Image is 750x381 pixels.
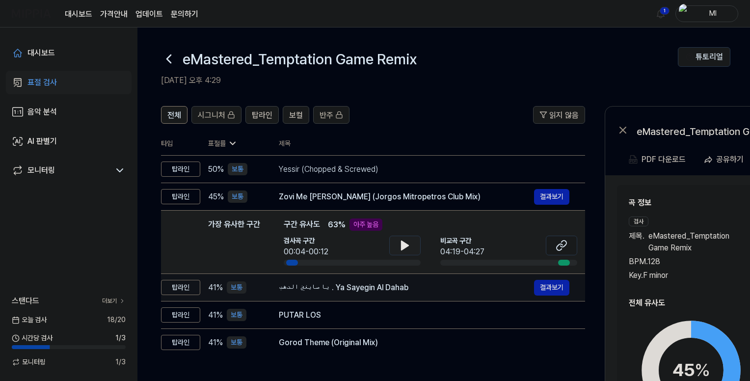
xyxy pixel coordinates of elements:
[279,282,534,294] div: يا صايغين الدهب . Ya Sayegin Al Dahab
[107,315,126,325] span: 18 / 20
[27,164,55,176] div: 모니터링
[161,106,187,124] button: 전체
[12,164,110,176] a: 모니터링
[629,230,644,254] span: 제목 .
[183,48,417,70] h1: eMastered_Temptation Game Remix
[678,47,730,67] button: 튜토리얼
[161,162,200,177] div: 탑라인
[279,337,569,349] div: Gorod Theme (Original Mix)
[161,280,200,295] div: 탑라인
[100,8,128,20] button: 가격안내
[161,335,200,350] div: 탑라인
[102,297,126,305] a: 더보기
[161,75,678,86] h2: [DATE] 오후 4:29
[534,189,569,205] button: 결과보기
[12,357,46,367] span: 모니터링
[440,236,484,246] span: 비교곡 구간
[208,309,223,321] span: 41 %
[227,336,246,349] div: 보통
[679,4,691,24] img: profile
[279,132,585,155] th: 제목
[629,256,747,268] div: BPM. 128
[167,109,181,121] span: 전체
[284,218,320,231] span: 구간 유사도
[284,246,328,258] div: 00:04-00:12
[279,309,569,321] div: PUTAR LOS
[328,219,346,231] span: 63 %
[27,136,57,147] div: AI 판별기
[533,106,585,124] button: 읽지 않음
[208,218,260,266] div: 가장 유사한 구간
[27,106,57,118] div: 음악 분석
[27,77,57,88] div: 표절 검사
[12,333,53,343] span: 시간당 검사
[279,163,569,175] div: Yessir (Chopped & Screwed)
[198,109,225,121] span: 시그니처
[12,295,39,307] span: 스탠다드
[161,132,200,156] th: 타입
[6,71,132,94] a: 표절 검사
[313,106,349,124] button: 반주
[629,217,648,226] div: 검사
[252,109,272,121] span: 탑라인
[695,359,710,381] span: %
[675,5,738,22] button: profileMl
[694,8,732,19] div: Ml
[283,106,309,124] button: 보컬
[228,163,247,175] div: 보통
[135,8,163,20] a: 업데이트
[161,189,200,204] div: 탑라인
[549,109,579,121] span: 읽지 않음
[6,100,132,124] a: 음악 분석
[208,163,224,175] span: 50 %
[648,230,747,254] span: eMastered_Temptation Game Remix
[686,53,694,61] img: Help
[534,280,569,296] button: 결과보기
[161,307,200,323] div: 탑라인
[440,246,484,258] div: 04:19-04:27
[65,8,92,20] a: 대시보드
[289,109,303,121] span: 보컬
[171,8,198,20] a: 문의하기
[227,281,246,294] div: 보통
[228,190,247,203] div: 보통
[115,333,126,343] span: 1 / 3
[115,357,126,367] span: 1 / 3
[27,47,55,59] div: 대시보드
[279,191,534,203] div: Zovi Me [PERSON_NAME] (Jorgos Mitropetros Club Mix)
[191,106,241,124] button: 시그니처
[655,8,667,20] img: 알림
[208,191,224,203] span: 45 %
[629,270,747,281] div: Key. F minor
[245,106,279,124] button: 탑라인
[227,309,246,321] div: 보통
[653,6,669,22] button: 알림1
[660,7,670,15] div: 1
[6,130,132,153] a: AI 판별기
[208,138,263,149] div: 표절률
[629,155,638,164] img: PDF Download
[284,236,328,246] span: 검사곡 구간
[208,282,223,294] span: 41 %
[716,153,744,166] div: 공유하기
[208,337,223,349] span: 41 %
[6,41,132,65] a: 대시보드
[627,150,688,169] button: PDF 다운로드
[320,109,333,121] span: 반주
[12,315,47,325] span: 오늘 검사
[642,153,686,166] div: PDF 다운로드
[349,218,382,231] div: 아주 높음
